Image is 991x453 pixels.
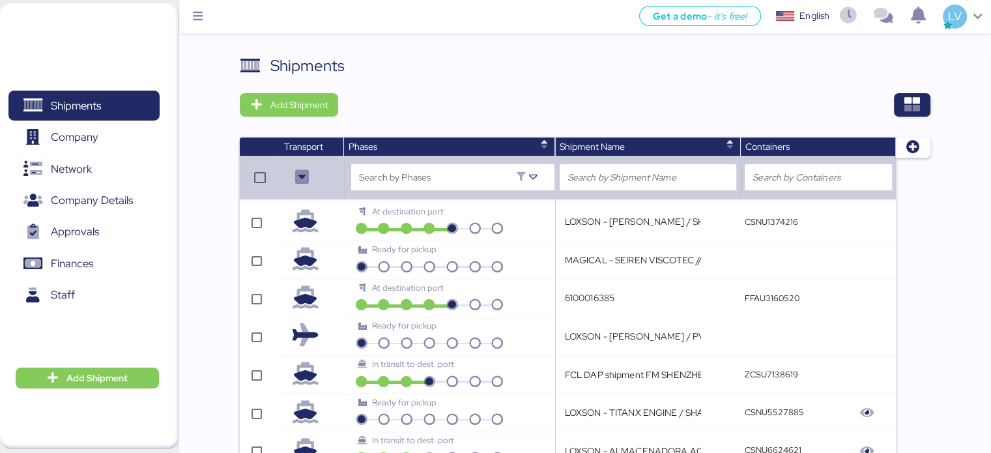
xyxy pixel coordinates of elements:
[284,141,323,153] span: Transport
[8,217,160,247] a: Approvals
[349,141,377,153] span: Phases
[270,97,328,113] span: Add Shipment
[66,370,128,386] span: Add Shipment
[8,280,160,310] a: Staff
[8,249,160,279] a: Finances
[372,206,444,217] span: At destination port
[372,435,454,446] span: In transit to dest. port
[560,141,625,153] span: Shipment Name
[948,8,961,25] span: LV
[745,407,804,418] q-button: CSNU5527885
[745,141,790,153] span: Containers
[187,6,209,28] button: Menu
[745,216,798,227] q-button: CSNU1374216
[372,397,437,408] span: Ready for pickup
[51,285,75,304] span: Staff
[270,54,344,78] div: Shipments
[51,254,93,273] span: Finances
[8,154,160,184] a: Network
[745,293,799,304] q-button: FFAU3160520
[372,320,437,331] span: Ready for pickup
[8,91,160,121] a: Shipments
[51,191,133,210] span: Company Details
[51,128,98,147] span: Company
[799,9,829,23] div: English
[8,123,160,153] a: Company
[8,186,160,216] a: Company Details
[51,96,101,115] span: Shipments
[51,222,99,241] span: Approvals
[240,93,338,117] button: Add Shipment
[745,369,798,380] q-button: ZCSU7138619
[16,368,159,388] button: Add Shipment
[372,244,437,255] span: Ready for pickup
[372,358,454,370] span: In transit to dest. port
[51,160,92,179] span: Network
[372,282,444,293] span: At destination port
[753,169,883,185] input: Search by Containers
[567,169,729,185] input: Search by Shipment Name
